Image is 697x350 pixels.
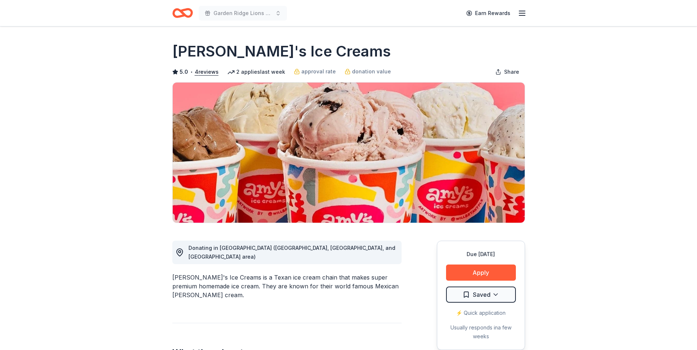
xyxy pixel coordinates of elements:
span: Saved [473,290,491,299]
img: Image for Amy's Ice Creams [173,83,525,223]
button: Saved [446,287,516,303]
span: • [190,69,193,75]
button: Share [489,65,525,79]
div: Usually responds in a few weeks [446,323,516,341]
div: Due [DATE] [446,250,516,259]
button: Apply [446,265,516,281]
a: Home [172,4,193,22]
span: Garden Ridge Lions Annual Fish Fry [213,9,272,18]
div: ⚡️ Quick application [446,309,516,317]
span: donation value [352,67,391,76]
button: 4reviews [195,68,219,76]
a: Earn Rewards [462,7,515,20]
div: 2 applies last week [227,68,285,76]
h1: [PERSON_NAME]'s Ice Creams [172,41,391,62]
button: Garden Ridge Lions Annual Fish Fry [199,6,287,21]
div: [PERSON_NAME]'s Ice Creams is a Texan ice cream chain that makes super premium homemade ice cream... [172,273,402,299]
a: approval rate [294,67,336,76]
span: Share [504,68,519,76]
span: 5.0 [180,68,188,76]
span: approval rate [301,67,336,76]
span: Donating in [GEOGRAPHIC_DATA] ([GEOGRAPHIC_DATA], [GEOGRAPHIC_DATA], and [GEOGRAPHIC_DATA] area) [188,245,395,260]
a: donation value [345,67,391,76]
